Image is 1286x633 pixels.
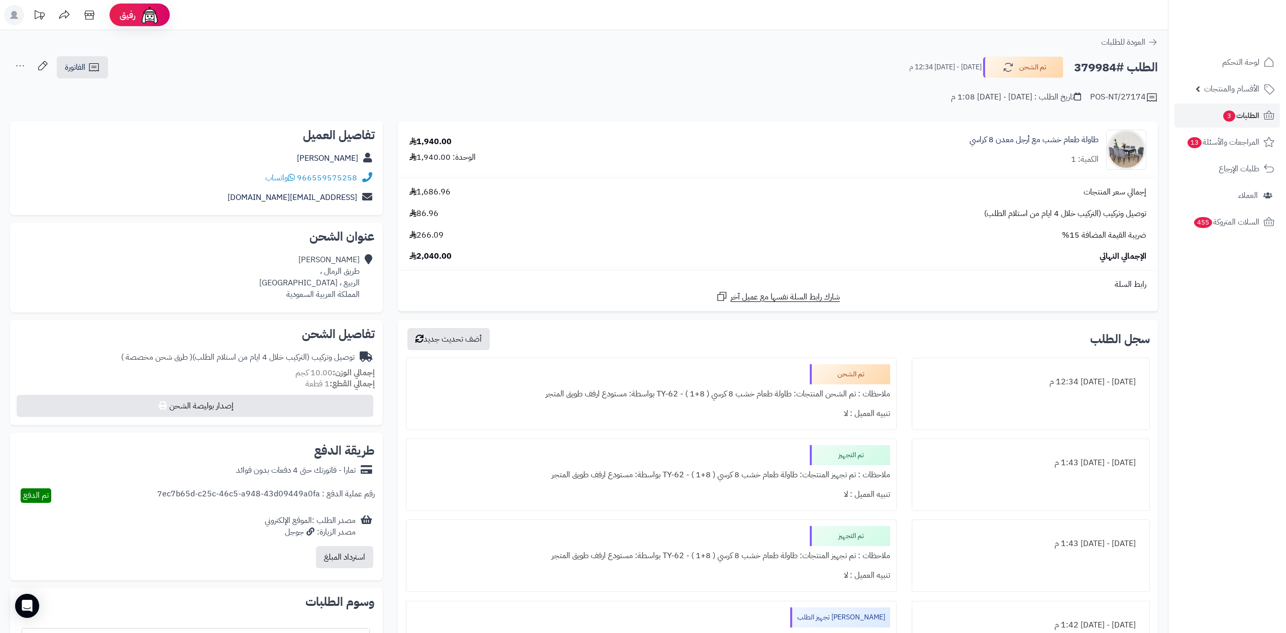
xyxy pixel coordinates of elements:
[412,404,891,424] div: تنبيه العميل : لا
[1090,91,1158,103] div: POS-NT/27174
[412,485,891,504] div: تنبيه العميل : لا
[1193,215,1259,229] span: السلات المتروكة
[810,526,890,546] div: تم التجهيز
[1238,188,1258,202] span: العملاء
[412,384,891,404] div: ملاحظات : تم الشحن المنتجات: طاولة طعام خشب 8 كرسي ( 8+1 ) - TY-62 بواسطة: مستودع ارفف طويق المتجر
[1174,183,1280,207] a: العملاء
[1101,36,1158,48] a: العودة للطلبات
[1084,186,1146,198] span: إجمالي سعر المنتجات
[1107,130,1146,170] img: 1752132785-1-90x90.jpg
[17,395,373,417] button: إصدار بوليصة الشحن
[716,290,840,303] a: شارك رابط السلة نفسها مع عميل آخر
[1174,210,1280,234] a: السلات المتروكة455
[918,372,1143,392] div: [DATE] - [DATE] 12:34 م
[1071,154,1099,165] div: الكمية: 1
[1174,50,1280,74] a: لوحة التحكم
[810,445,890,465] div: تم التجهيز
[121,352,355,363] div: توصيل وتركيب (التركيب خلال 4 ايام من استلام الطلب)
[1100,251,1146,262] span: الإجمالي النهائي
[18,231,375,243] h2: عنوان الشحن
[236,465,356,476] div: تمارا - فاتورتك حتى 4 دفعات بدون فوائد
[157,488,375,503] div: رقم عملية الدفع : 7ec7b65d-c25c-46c5-a948-43d09449a0fa
[970,134,1099,146] a: طاولة طعام خشب مع أرجل معدن 8 كراسي
[407,328,490,350] button: أضف تحديث جديد
[27,5,52,28] a: تحديثات المنصة
[412,546,891,566] div: ملاحظات : تم تجهيز المنتجات: طاولة طعام خشب 8 كرسي ( 8+1 ) - TY-62 بواسطة: مستودع ارفف طويق المتجر
[951,91,1081,103] div: تاريخ الطلب : [DATE] - [DATE] 1:08 م
[730,291,840,303] span: شارك رابط السلة نفسها مع عميل آخر
[984,208,1146,220] span: توصيل وتركيب (التركيب خلال 4 ايام من استلام الطلب)
[790,607,890,627] div: [PERSON_NAME] تجهيز الطلب
[121,351,192,363] span: ( طرق شحن مخصصة )
[1174,103,1280,128] a: الطلبات3
[18,129,375,141] h2: تفاصيل العميل
[409,152,476,163] div: الوحدة: 1,940.00
[409,208,439,220] span: 86.96
[1219,162,1259,176] span: طلبات الإرجاع
[316,546,373,568] button: استرداد المبلغ
[333,367,375,379] strong: إجمالي الوزن:
[909,62,982,72] small: [DATE] - [DATE] 12:34 م
[1188,137,1202,148] span: 13
[409,251,452,262] span: 2,040.00
[259,254,360,300] div: [PERSON_NAME] طريق الرمال ، الربيع ، [GEOGRAPHIC_DATA] المملكة العربية السعودية
[1062,230,1146,241] span: ضريبة القيمة المضافة 15%
[1223,111,1235,122] span: 3
[1204,82,1259,96] span: الأقسام والمنتجات
[18,596,375,608] h2: وسوم الطلبات
[918,534,1143,554] div: [DATE] - [DATE] 1:43 م
[23,489,49,501] span: تم الدفع
[409,186,451,198] span: 1,686.96
[412,465,891,485] div: ملاحظات : تم تجهيز المنتجات: طاولة طعام خشب 8 كرسي ( 8+1 ) - TY-62 بواسطة: مستودع ارفف طويق المتجر
[140,5,160,25] img: ai-face.png
[1074,57,1158,78] h2: الطلب #379984
[1174,130,1280,154] a: المراجعات والأسئلة13
[1101,36,1145,48] span: العودة للطلبات
[1194,217,1212,228] span: 455
[983,57,1063,78] button: تم الشحن
[330,378,375,390] strong: إجمالي القطع:
[265,172,295,184] a: واتساب
[65,61,85,73] span: الفاتورة
[810,364,890,384] div: تم الشحن
[305,378,375,390] small: 1 قطعة
[265,526,356,538] div: مصدر الزيارة: جوجل
[409,136,452,148] div: 1,940.00
[1174,157,1280,181] a: طلبات الإرجاع
[1187,135,1259,149] span: المراجعات والأسئلة
[918,453,1143,473] div: [DATE] - [DATE] 1:43 م
[1222,109,1259,123] span: الطلبات
[297,152,358,164] a: [PERSON_NAME]
[15,594,39,618] div: Open Intercom Messenger
[412,566,891,585] div: تنبيه العميل : لا
[314,445,375,457] h2: طريقة الدفع
[1222,55,1259,69] span: لوحة التحكم
[295,367,375,379] small: 10.00 كجم
[265,515,356,538] div: مصدر الطلب :الموقع الإلكتروني
[57,56,108,78] a: الفاتورة
[402,279,1154,290] div: رابط السلة
[1218,26,1276,47] img: logo-2.png
[228,191,357,203] a: [EMAIL_ADDRESS][DOMAIN_NAME]
[1090,333,1150,345] h3: سجل الطلب
[18,328,375,340] h2: تفاصيل الشحن
[297,172,357,184] a: 966559575258
[120,9,136,21] span: رفيق
[409,230,444,241] span: 266.09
